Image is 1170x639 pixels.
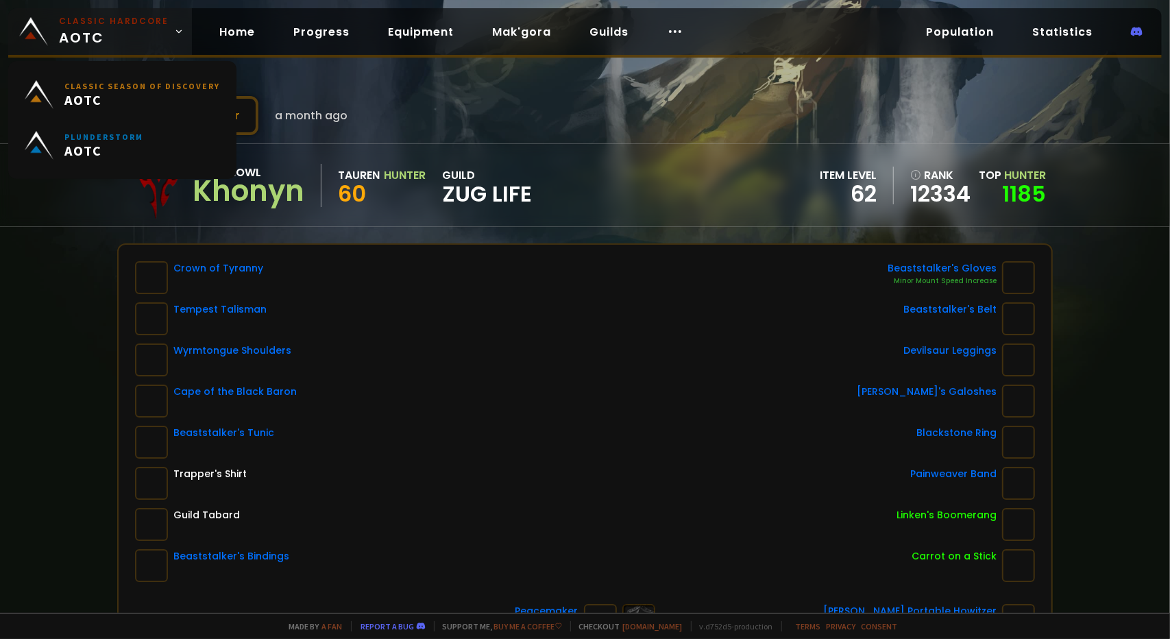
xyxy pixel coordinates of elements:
div: Blackstone Ring [916,426,997,440]
img: item-17713 [1002,426,1035,459]
div: Minor Mount Speed Increase [888,276,997,287]
span: AOTC [64,91,220,108]
div: Devilsaur Leggings [903,343,997,358]
a: Mak'gora [481,18,562,46]
a: Home [208,18,266,46]
span: Checkout [570,621,683,631]
div: item level [820,167,877,184]
a: Classic HardcoreAOTC [8,8,192,55]
a: Classic Season of DiscoveryAOTC [16,69,228,120]
small: Plunderstorm [64,132,143,142]
div: Beaststalker's Gloves [888,261,997,276]
span: v. d752d5 - production [691,621,773,631]
small: Classic Hardcore [59,15,169,27]
a: Terms [796,621,821,631]
div: guild [442,167,532,204]
a: Equipment [377,18,465,46]
div: [PERSON_NAME] Portable Howitzer [823,604,997,618]
a: Population [915,18,1005,46]
span: a month ago [275,107,348,124]
div: Beaststalker's Tunic [173,426,274,440]
div: Hunter [384,167,426,184]
span: Zug Life [442,184,532,204]
img: item-13402 [1002,385,1035,418]
img: item-11122 [1002,549,1035,582]
span: AOTC [64,142,143,159]
div: Painweaver Band [910,467,997,481]
img: item-11905 [1002,508,1035,541]
div: Trapper's Shirt [173,467,247,481]
div: Tempest Talisman [173,302,267,317]
a: 1185 [1002,178,1046,209]
img: item-16681 [135,549,168,582]
div: Beaststalker's Belt [903,302,997,317]
span: AOTC [59,15,169,48]
a: PlunderstormAOTC [16,120,228,171]
img: item-5976 [135,508,168,541]
a: Statistics [1021,18,1104,46]
small: Classic Season of Discovery [64,81,220,91]
div: Khonyn [193,181,304,202]
img: item-15062 [1002,343,1035,376]
a: Report a bug [361,621,415,631]
div: Cape of the Black Baron [173,385,297,399]
img: item-13358 [135,343,168,376]
div: Tauren [338,167,380,184]
div: rank [910,167,971,184]
div: Top [979,167,1046,184]
div: Crown of Tyranny [173,261,263,276]
img: item-127 [135,467,168,500]
a: Privacy [827,621,856,631]
div: Guild Tabard [173,508,240,522]
img: item-13098 [1002,467,1035,500]
a: Progress [282,18,361,46]
span: 60 [338,178,366,209]
img: item-13340 [135,385,168,418]
div: Wyrmtongue Shoulders [173,343,291,358]
img: item-16680 [1002,302,1035,335]
div: Beaststalker's Bindings [173,549,289,564]
div: Linken's Boomerang [897,508,997,522]
img: item-18317 [135,302,168,335]
img: item-13359 [135,261,168,294]
a: Buy me a coffee [494,621,562,631]
a: Consent [862,621,898,631]
span: Made by [281,621,343,631]
a: 12334 [910,184,971,204]
span: Hunter [1004,167,1046,183]
span: Support me, [434,621,562,631]
img: item-16676 [1002,261,1035,294]
img: item-16674 [135,426,168,459]
a: [DOMAIN_NAME] [623,621,683,631]
div: Doomhowl [193,164,304,181]
div: Carrot on a Stick [912,549,997,564]
div: Peacemaker [515,604,578,618]
a: a fan [322,621,343,631]
div: [PERSON_NAME]'s Galoshes [857,385,997,399]
div: 62 [820,184,877,204]
a: Guilds [578,18,639,46]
